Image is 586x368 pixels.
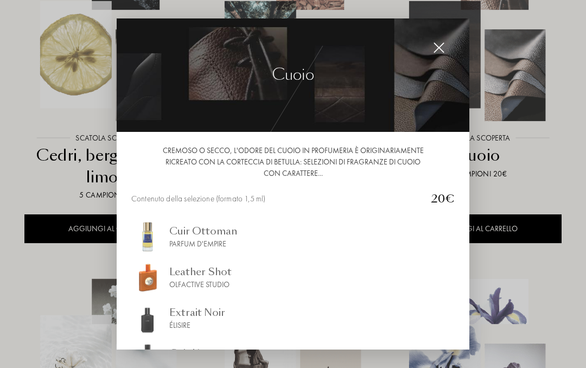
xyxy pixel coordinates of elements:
[169,239,237,250] div: Parfum d'Empire
[169,320,225,332] div: Élisire
[169,265,232,280] div: Leather Shot
[169,306,225,320] div: Extrait Noir
[169,224,237,239] div: Cuir Ottoman
[117,18,469,132] img: img_collec
[131,221,455,253] a: img_sommelierCuir OttomanParfum d'Empire
[169,346,239,361] div: Cuir Kora
[131,262,164,294] img: img_sommelier
[169,280,232,291] div: Olfactive Studio
[131,193,422,206] div: Contenuto della selezione (formato 1,5 ml)
[433,42,445,54] img: cross_white.svg
[422,191,455,207] div: 20€
[131,302,455,335] a: img_sommelierExtrait NoirÉlisire
[131,302,164,335] img: img_sommelier
[131,145,455,180] div: Cremoso o secco, l'odore del cuoio in profumeria è originariamente ricreato con la corteccia di b...
[131,262,455,294] a: img_sommelierLeather ShotOlfactive Studio
[272,64,314,86] div: Cuoio
[131,221,164,253] img: img_sommelier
